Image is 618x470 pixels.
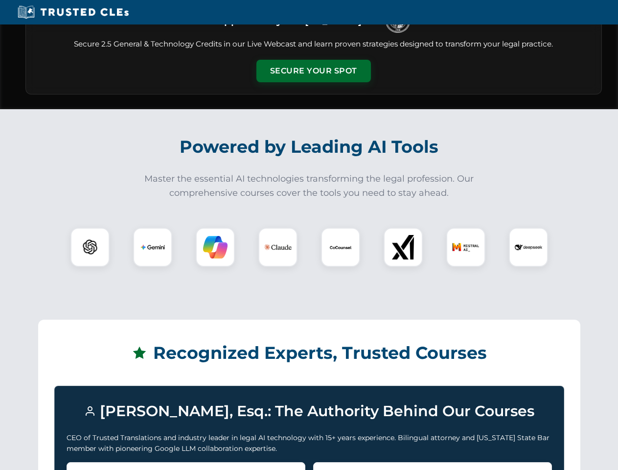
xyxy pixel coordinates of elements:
[54,336,564,370] h2: Recognized Experts, Trusted Courses
[391,235,415,259] img: xAI Logo
[76,233,104,261] img: ChatGPT Logo
[515,234,542,261] img: DeepSeek Logo
[67,398,552,424] h3: [PERSON_NAME], Esq.: The Authority Behind Our Courses
[446,228,485,267] div: Mistral AI
[328,235,353,259] img: CoCounsel Logo
[138,172,481,200] p: Master the essential AI technologies transforming the legal profession. Our comprehensive courses...
[70,228,110,267] div: ChatGPT
[38,130,580,164] h2: Powered by Leading AI Tools
[67,432,552,454] p: CEO of Trusted Translations and industry leader in legal AI technology with 15+ years experience....
[384,228,423,267] div: xAI
[203,235,228,259] img: Copilot Logo
[258,228,298,267] div: Claude
[321,228,360,267] div: CoCounsel
[264,234,292,261] img: Claude Logo
[133,228,172,267] div: Gemini
[509,228,548,267] div: DeepSeek
[140,235,165,259] img: Gemini Logo
[38,39,590,50] p: Secure 2.5 General & Technology Credits in our Live Webcast and learn proven strategies designed ...
[15,5,132,20] img: Trusted CLEs
[196,228,235,267] div: Copilot
[256,60,371,82] button: Secure Your Spot
[452,234,480,261] img: Mistral AI Logo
